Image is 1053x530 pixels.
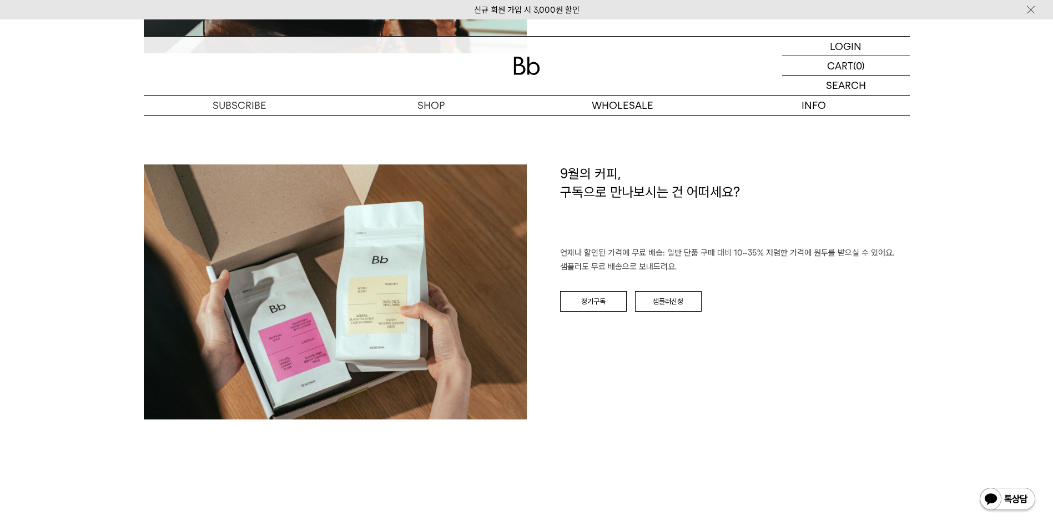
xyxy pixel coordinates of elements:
h1: 9월의 커피, 구독으로 만나보시는 건 어떠세요? [560,164,910,246]
img: c5c329453f1186b4866a93014d588b8e_112149.jpg [144,164,527,419]
img: 카카오톡 채널 1:1 채팅 버튼 [979,487,1036,513]
a: 샘플러신청 [635,291,702,312]
a: 정기구독 [560,291,627,312]
p: 언제나 할인된 가격에 무료 배송: 일반 단품 구매 대비 10~35% 저렴한 가격에 원두를 받으실 수 있어요. 샘플러도 무료 배송으로 보내드려요. [560,246,910,274]
p: WHOLESALE [527,96,718,115]
a: CART (0) [782,56,910,76]
p: CART [827,56,853,75]
img: 로고 [513,57,540,75]
a: SUBSCRIBE [144,96,335,115]
p: SEARCH [826,76,866,95]
a: SHOP [335,96,527,115]
p: LOGIN [830,37,861,56]
p: INFO [718,96,910,115]
a: LOGIN [782,37,910,56]
a: 신규 회원 가입 시 3,000원 할인 [474,5,580,15]
p: (0) [853,56,865,75]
